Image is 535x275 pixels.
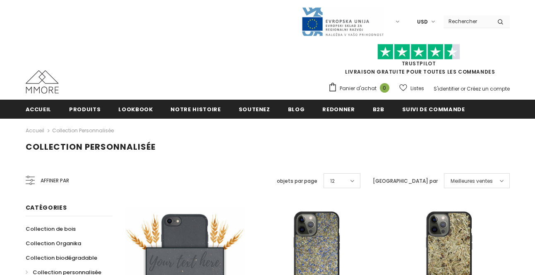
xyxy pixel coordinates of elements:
a: Collection personnalisée [52,127,114,134]
a: Collection biodégradable [26,251,97,265]
span: or [461,85,465,92]
span: Produits [69,105,101,113]
span: Listes [410,84,424,93]
span: USD [417,18,428,26]
span: Affiner par [41,176,69,185]
span: Meilleures ventes [451,177,493,185]
a: Collection Organika [26,236,81,251]
span: Panier d'achat [340,84,377,93]
span: Notre histoire [170,105,221,113]
a: Panier d'achat 0 [328,82,393,95]
span: Collection de bois [26,225,76,233]
a: Produits [69,100,101,118]
label: [GEOGRAPHIC_DATA] par [373,177,438,185]
a: Accueil [26,126,44,136]
a: Accueil [26,100,52,118]
span: Catégories [26,203,67,212]
img: Javni Razpis [301,7,384,37]
a: Lookbook [118,100,153,118]
span: Lookbook [118,105,153,113]
a: soutenez [239,100,270,118]
span: Accueil [26,105,52,113]
a: Notre histoire [170,100,221,118]
a: Listes [399,81,424,96]
a: Créez un compte [467,85,510,92]
a: Javni Razpis [301,18,384,25]
a: Collection de bois [26,222,76,236]
span: Collection personnalisée [26,141,156,153]
a: Suivi de commande [402,100,465,118]
span: 12 [330,177,335,185]
label: objets par page [277,177,317,185]
img: Faites confiance aux étoiles pilotes [377,44,460,60]
span: Collection biodégradable [26,254,97,262]
img: Cas MMORE [26,70,59,93]
span: B2B [373,105,384,113]
span: Blog [288,105,305,113]
a: Blog [288,100,305,118]
a: B2B [373,100,384,118]
a: Redonner [322,100,355,118]
input: Search Site [444,15,491,27]
a: TrustPilot [402,60,436,67]
span: 0 [380,83,389,93]
span: soutenez [239,105,270,113]
span: Collection Organika [26,239,81,247]
span: Redonner [322,105,355,113]
a: S'identifier [434,85,459,92]
span: Suivi de commande [402,105,465,113]
span: LIVRAISON GRATUITE POUR TOUTES LES COMMANDES [328,48,510,75]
